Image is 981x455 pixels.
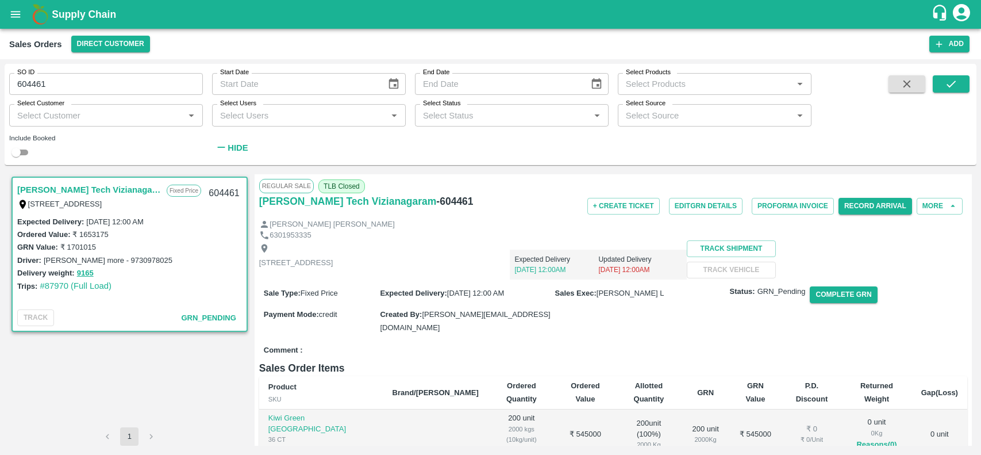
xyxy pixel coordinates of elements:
[587,198,660,215] button: + Create Ticket
[598,265,682,275] p: [DATE] 12:00AM
[418,108,586,123] input: Select Status
[71,36,150,52] button: Select DC
[17,282,37,290] label: Trips:
[181,313,236,322] span: GRN_Pending
[9,133,203,143] div: Include Booked
[268,434,374,445] div: 36 CT
[621,108,789,123] input: Select Source
[318,179,365,193] span: TLB Closed
[268,394,374,404] div: SKU
[796,381,828,403] b: P.D. Discount
[514,254,598,265] p: Expected Delivery
[2,1,29,28] button: open drawer
[202,180,246,207] div: 604461
[72,230,108,239] label: ₹ 1653175
[17,269,75,277] label: Delivery weight:
[929,36,970,52] button: Add
[264,345,303,356] label: Comment :
[598,254,682,265] p: Updated Delivery
[752,198,834,215] button: Proforma Invoice
[745,381,765,403] b: GRN Value
[506,381,537,403] b: Ordered Quantity
[319,310,337,319] span: credit
[212,73,378,95] input: Start Date
[691,434,720,445] div: 2000 Kg
[387,108,402,123] button: Open
[40,281,111,290] a: #87970 (Full Load)
[586,73,607,95] button: Choose date
[97,427,162,446] nav: pagination navigation
[851,417,902,452] div: 0 unit
[921,388,958,397] b: Gap(Loss)
[17,217,84,226] label: Expected Delivery :
[264,310,319,319] label: Payment Mode :
[423,99,461,108] label: Select Status
[9,37,62,52] div: Sales Orders
[17,243,58,251] label: GRN Value:
[270,230,311,241] p: 6301953335
[555,289,597,297] label: Sales Exec :
[216,108,383,123] input: Select Users
[621,77,789,91] input: Select Products
[757,286,806,297] span: GRN_Pending
[268,413,374,434] p: Kiwi Green [GEOGRAPHIC_DATA]
[9,73,203,95] input: Enter SO ID
[29,3,52,26] img: logo
[625,418,673,450] div: 200 unit ( 100 %)
[212,138,251,158] button: Hide
[931,4,951,25] div: customer-support
[17,256,41,265] label: Driver:
[625,439,673,450] div: 2000 Kg
[86,217,143,226] label: [DATE] 12:00 AM
[264,289,301,297] label: Sale Type :
[669,198,743,215] button: EditGRN Details
[626,99,665,108] label: Select Source
[60,243,96,251] label: ₹ 1701015
[691,424,720,445] div: 200 unit
[259,193,437,209] a: [PERSON_NAME] Tech Vizianagaram
[571,381,600,403] b: Ordered Value
[423,68,449,77] label: End Date
[838,198,912,215] button: Record Arrival
[951,2,972,26] div: account of current user
[380,310,550,331] span: [PERSON_NAME][EMAIL_ADDRESS][DOMAIN_NAME]
[626,68,671,77] label: Select Products
[917,198,963,215] button: More
[436,193,473,209] h6: - 604461
[52,6,931,22] a: Supply Chain
[810,286,877,303] button: Complete GRN
[220,68,249,77] label: Start Date
[514,265,598,275] p: [DATE] 12:00AM
[228,143,248,152] strong: Hide
[860,381,893,403] b: Returned Weight
[447,289,504,297] span: [DATE] 12:00 AM
[28,200,102,208] label: [STREET_ADDRESS]
[268,383,297,391] b: Product
[415,73,581,95] input: End Date
[851,428,902,438] div: 0 Kg
[259,360,967,376] h6: Sales Order Items
[697,388,714,397] b: GRN
[634,381,664,403] b: Allotted Quantity
[380,310,422,319] label: Created By :
[791,424,832,435] div: ₹ 0
[687,240,775,257] button: Track Shipment
[393,388,479,397] b: Brand/[PERSON_NAME]
[301,289,338,297] span: Fixed Price
[17,182,161,197] a: [PERSON_NAME] Tech Vizianagaram
[184,108,199,123] button: Open
[730,286,755,297] label: Status:
[167,185,201,197] p: Fixed Price
[17,68,34,77] label: SO ID
[380,289,447,297] label: Expected Delivery :
[851,438,902,452] button: Reasons(0)
[120,427,139,446] button: page 1
[77,267,94,280] button: 9165
[259,179,314,193] span: Regular Sale
[383,73,405,95] button: Choose date
[52,9,116,20] b: Supply Chain
[497,424,546,445] div: 2000 kgs (10kg/unit)
[793,108,807,123] button: Open
[791,434,832,445] div: ₹ 0 / Unit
